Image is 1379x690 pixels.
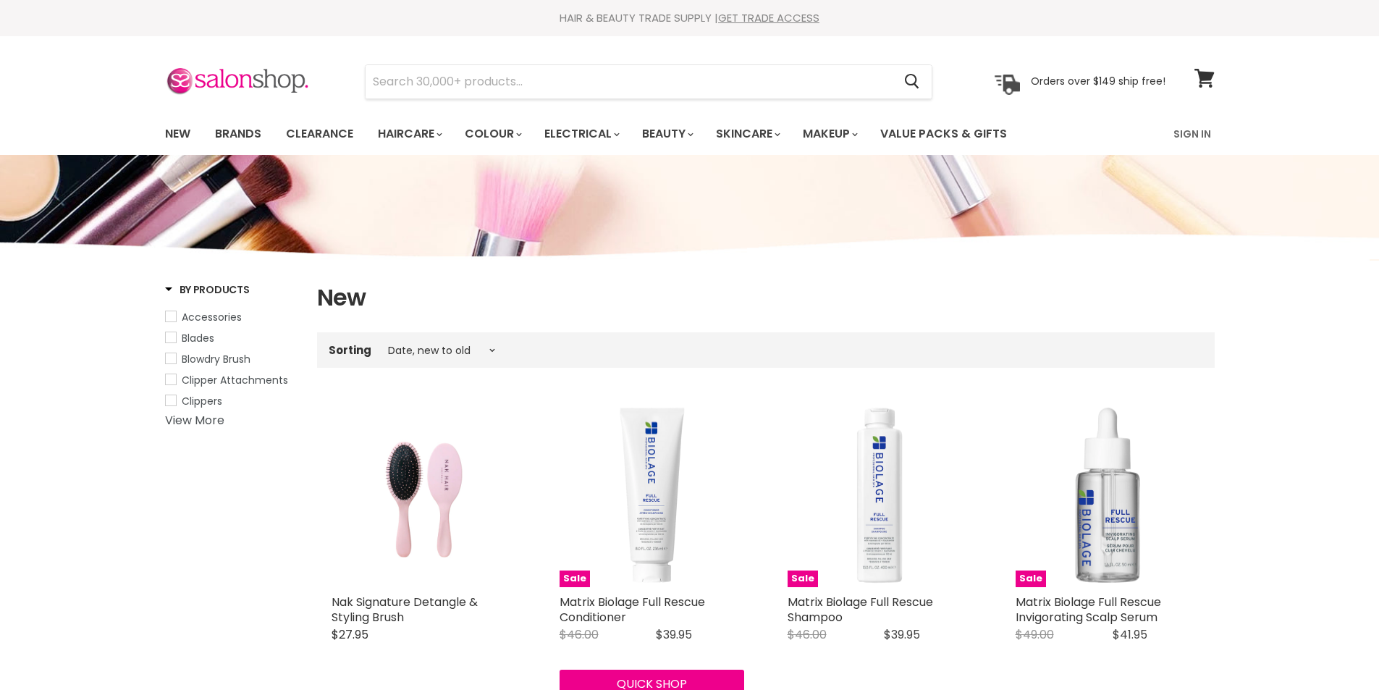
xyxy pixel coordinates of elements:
[560,403,744,587] img: Matrix Biolage Full Rescue Conditioner
[656,626,692,643] span: $39.95
[165,372,299,388] a: Clipper Attachments
[182,373,288,387] span: Clipper Attachments
[1016,403,1200,587] img: Matrix Biolage Full Rescue Invigorating Scalp Serum
[893,65,932,98] button: Search
[560,571,590,587] span: Sale
[1113,626,1147,643] span: $41.95
[165,412,224,429] a: View More
[165,330,299,346] a: Blades
[560,594,705,626] a: Matrix Biolage Full Rescue Conditioner
[332,403,516,587] a: Nak Signature Detangle & Styling Brush
[560,403,744,587] a: Matrix Biolage Full Rescue Conditioner Sale
[788,571,818,587] span: Sale
[788,403,972,587] a: Matrix Biolage Full Rescue Shampoo Sale
[631,119,702,149] a: Beauty
[534,119,628,149] a: Electrical
[792,119,866,149] a: Makeup
[718,10,819,25] a: GET TRADE ACCESS
[366,65,893,98] input: Search
[165,282,250,297] h3: By Products
[165,351,299,367] a: Blowdry Brush
[154,113,1092,155] ul: Main menu
[560,626,599,643] span: $46.00
[332,626,368,643] span: $27.95
[332,594,478,626] a: Nak Signature Detangle & Styling Brush
[317,282,1215,313] h1: New
[1031,75,1165,88] p: Orders over $149 ship free!
[182,310,242,324] span: Accessories
[182,352,250,366] span: Blowdry Brush
[869,119,1018,149] a: Value Packs & Gifts
[154,119,201,149] a: New
[329,344,371,356] label: Sorting
[1016,571,1046,587] span: Sale
[788,403,972,587] img: Matrix Biolage Full Rescue Shampoo
[1016,626,1054,643] span: $49.00
[367,119,451,149] a: Haircare
[165,309,299,325] a: Accessories
[884,626,920,643] span: $39.95
[165,393,299,409] a: Clippers
[1016,594,1161,626] a: Matrix Biolage Full Rescue Invigorating Scalp Serum
[147,11,1233,25] div: HAIR & BEAUTY TRADE SUPPLY |
[365,64,932,99] form: Product
[705,119,789,149] a: Skincare
[182,331,214,345] span: Blades
[204,119,272,149] a: Brands
[147,113,1233,155] nav: Main
[182,394,222,408] span: Clippers
[1307,622,1365,676] iframe: Gorgias live chat messenger
[454,119,531,149] a: Colour
[350,403,497,587] img: Nak Signature Detangle & Styling Brush
[1016,403,1200,587] a: Matrix Biolage Full Rescue Invigorating Scalp Serum Matrix Biolage Full Rescue Invigorating Scalp...
[788,626,827,643] span: $46.00
[1165,119,1220,149] a: Sign In
[788,594,933,626] a: Matrix Biolage Full Rescue Shampoo
[275,119,364,149] a: Clearance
